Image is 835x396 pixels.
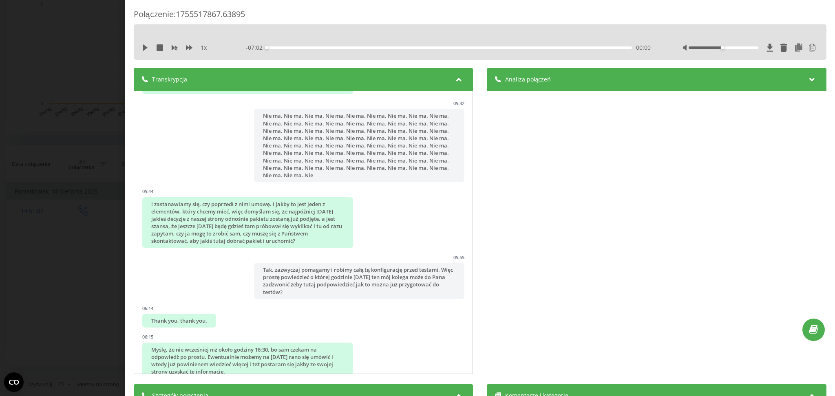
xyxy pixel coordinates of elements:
div: i zastanawiamy się, czy poprzedł z nimi umowę. I jakby to jest jeden z elementów, który chcemy mi... [142,197,353,248]
div: 05:44 [142,188,153,194]
button: Open CMP widget [4,372,24,392]
div: 05:55 [454,254,465,260]
span: - 07:02 [246,44,267,52]
div: 06:15 [142,334,153,340]
div: Accessibility label [721,46,725,49]
div: Thank you, thank you. [142,314,216,328]
span: Transkrypcja [152,75,187,84]
div: Nie ma. Nie ma. Nie ma. Nie ma. Nie ma. Nie ma. Nie ma. Nie ma. Nie ma. Nie ma. Nie ma. Nie ma. N... [254,109,465,182]
span: Analiza połączeń [506,75,551,84]
div: 06:14 [142,305,153,311]
div: Myślę, że nie wcześniej niż około godziny 16:30, bo sam czekam na odpowiedź po prostu. Ewentualni... [142,343,353,379]
span: 00:00 [636,44,651,52]
div: Accessibility label [265,46,269,49]
div: Tak, zazwyczaj pomagamy i robimy całą tą konfigurację przed testami. Więc proszę powiedzieć o któ... [254,263,465,299]
div: Połączenie : 1755517867.63895 [134,9,826,24]
span: 1 x [201,44,207,52]
div: 05:32 [454,100,465,106]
